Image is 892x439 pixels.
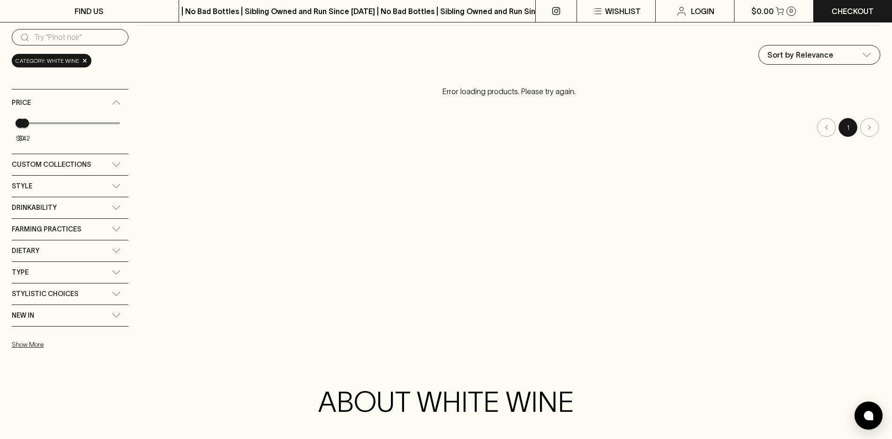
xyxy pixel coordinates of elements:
[138,76,880,106] p: Error loading products. Please try again.
[12,154,128,175] div: Custom Collections
[832,6,874,17] p: Checkout
[12,97,31,109] span: Price
[12,262,128,283] div: Type
[138,118,880,137] nav: pagination navigation
[12,310,34,321] span: New In
[864,411,873,420] img: bubble-icon
[759,45,880,64] div: Sort by Relevance
[34,30,121,45] input: Try “Pinot noir”
[12,245,39,257] span: Dietary
[12,202,57,214] span: Drinkability
[12,267,29,278] span: Type
[15,56,79,66] span: Category: white wine
[751,6,774,17] p: $0.00
[767,49,833,60] p: Sort by Relevance
[789,8,793,14] p: 0
[605,6,641,17] p: Wishlist
[12,283,128,305] div: Stylistic Choices
[75,6,104,17] p: FIND US
[12,288,78,300] span: Stylistic Choices
[12,305,128,326] div: New In
[12,197,128,218] div: Drinkability
[691,6,714,17] p: Login
[18,134,30,142] span: $42
[134,385,758,419] h2: ABOUT WHITE WINE
[12,176,128,197] div: Style
[12,159,91,171] span: Custom Collections
[12,180,32,192] span: Style
[12,223,81,235] span: Farming Practices
[82,56,88,66] span: ×
[12,240,128,261] div: Dietary
[12,89,128,116] div: Price
[12,219,128,240] div: Farming Practices
[839,118,857,137] button: page 1
[12,335,135,354] button: Show More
